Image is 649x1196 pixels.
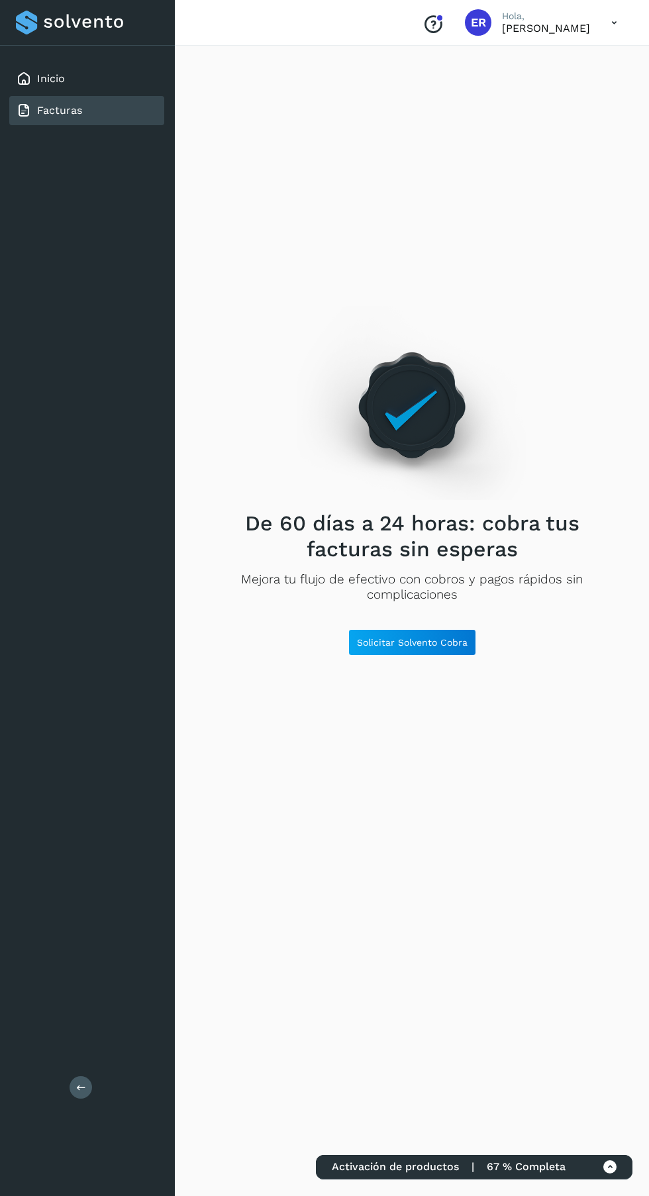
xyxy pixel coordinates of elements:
span: Solicitar Solvento Cobra [357,638,468,647]
a: Facturas [37,104,82,117]
p: Mejora tu flujo de efectivo con cobros y pagos rápidos sin complicaciones [223,572,601,603]
div: Inicio [9,64,164,93]
span: | [472,1160,474,1173]
a: Inicio [37,72,65,85]
span: Activación de productos [332,1160,459,1173]
img: Empty state image [297,306,526,500]
button: Solicitar Solvento Cobra [348,629,476,656]
span: 67 % Completa [487,1160,566,1173]
p: Eduardo Reyes [502,22,590,34]
div: Activación de productos | 67 % Completa [316,1155,632,1179]
h2: De 60 días a 24 horas: cobra tus facturas sin esperas [223,511,601,562]
div: Facturas [9,96,164,125]
p: Hola, [502,11,590,22]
